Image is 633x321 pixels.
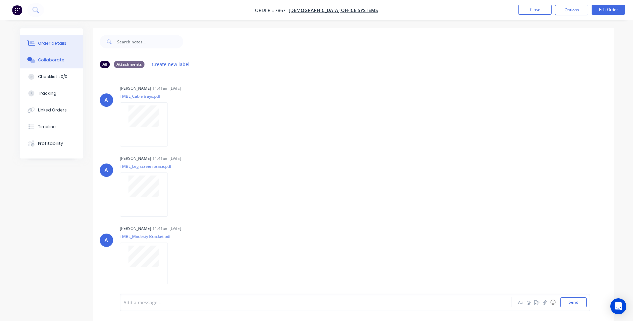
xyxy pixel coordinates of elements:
[120,155,151,162] div: [PERSON_NAME]
[517,298,525,306] button: Aa
[38,57,64,63] div: Collaborate
[12,5,22,15] img: Factory
[120,85,151,91] div: [PERSON_NAME]
[38,74,67,80] div: Checklists 0/0
[38,90,56,96] div: Tracking
[20,35,83,52] button: Order details
[20,85,83,102] button: Tracking
[610,298,626,314] div: Open Intercom Messenger
[255,7,289,13] span: Order #7867 -
[592,5,625,15] button: Edit Order
[525,298,533,306] button: @
[104,236,108,244] div: A
[114,61,144,68] div: Attachments
[289,7,378,13] a: [DEMOGRAPHIC_DATA] Office Systems
[120,234,175,239] p: TMBL_Modesty Bracket.pdf
[549,298,557,306] button: ☺
[104,96,108,104] div: A
[20,118,83,135] button: Timeline
[20,52,83,68] button: Collaborate
[560,297,587,307] button: Send
[518,5,552,15] button: Close
[104,166,108,174] div: A
[152,226,181,232] div: 11:41am [DATE]
[100,61,110,68] div: All
[38,40,66,46] div: Order details
[152,155,181,162] div: 11:41am [DATE]
[38,107,67,113] div: Linked Orders
[20,135,83,152] button: Profitability
[20,102,83,118] button: Linked Orders
[38,140,63,146] div: Profitability
[555,5,588,15] button: Options
[20,68,83,85] button: Checklists 0/0
[120,164,175,169] p: TMBL_Leg screen brace.pdf
[117,35,183,48] input: Search notes...
[120,226,151,232] div: [PERSON_NAME]
[152,85,181,91] div: 11:41am [DATE]
[38,124,56,130] div: Timeline
[148,60,193,69] button: Create new label
[120,93,175,99] p: TMBL_Cable trays.pdf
